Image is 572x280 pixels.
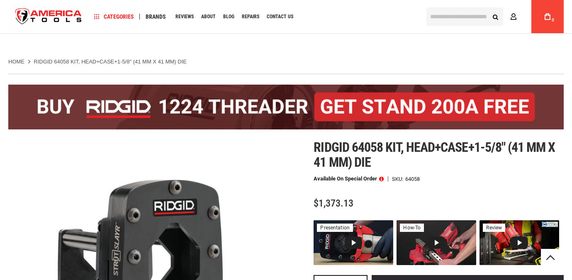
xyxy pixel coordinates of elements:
[455,254,572,280] iframe: LiveChat chat widget
[8,1,89,32] img: America Tools
[219,11,238,22] a: Blog
[90,11,138,22] a: Categories
[172,11,197,22] a: Reviews
[238,11,263,22] a: Repairs
[552,18,554,22] span: 0
[8,58,24,66] a: Home
[223,14,234,19] span: Blog
[392,176,405,182] strong: SKU
[34,58,187,65] strong: RIDGID 64058 KIT, HEAD+CASE+1-5/8" (41 MM X 41 MM) DIE​
[142,11,170,22] a: Brands
[267,14,293,19] span: Contact Us
[8,1,89,32] a: store logo
[8,85,564,129] img: BOGO: Buy the RIDGID® 1224 Threader (26092), get the 92467 200A Stand FREE!
[487,9,503,24] button: Search
[314,139,555,170] span: Ridgid 64058 kit, head+case+1-5/8" (41 mm x 41 mm) die​
[175,14,194,19] span: Reviews
[94,14,134,19] span: Categories
[405,176,420,182] div: 64058
[201,14,216,19] span: About
[242,14,259,19] span: Repairs
[197,11,219,22] a: About
[146,14,166,19] span: Brands
[263,11,297,22] a: Contact Us
[314,176,384,182] p: Available on Special Order
[314,197,353,209] span: $1,373.13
